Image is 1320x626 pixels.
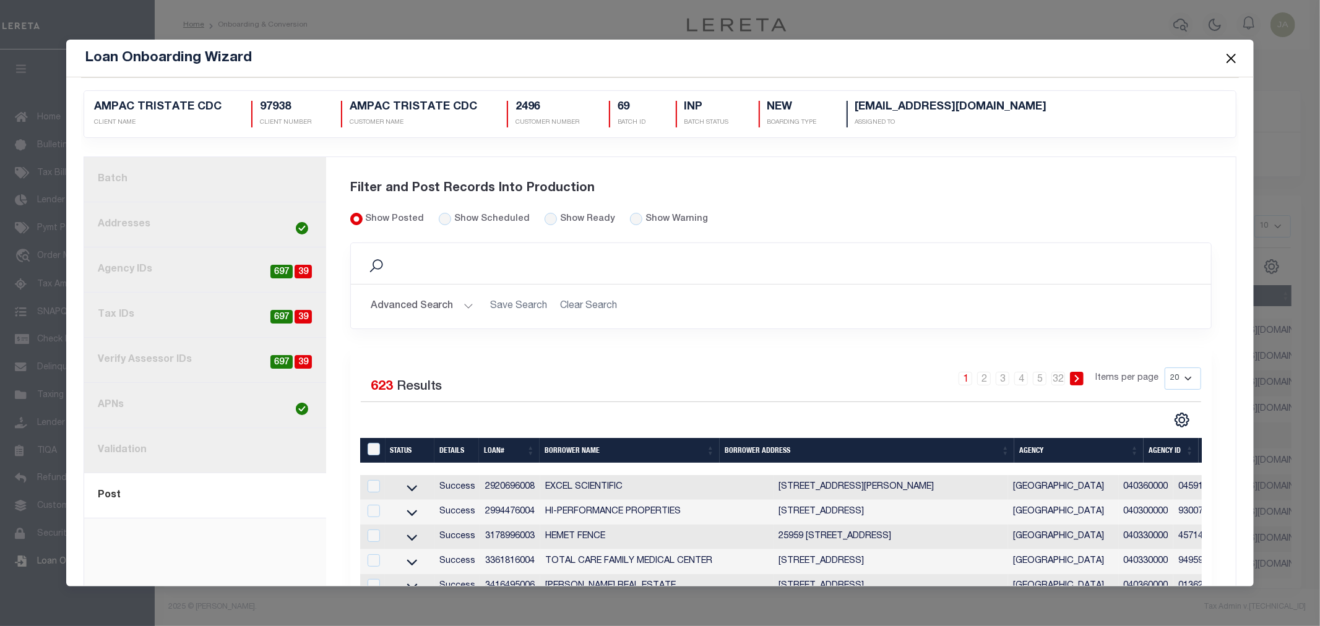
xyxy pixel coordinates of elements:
[684,101,729,114] h5: INP
[1199,438,1274,463] th: Tax ID: activate to sort column ascending
[296,222,308,234] img: check-icon-green.svg
[365,213,424,226] label: Show Posted
[977,372,991,385] a: 2
[1173,574,1248,599] td: 0136221150000
[295,355,312,369] span: 39
[270,355,293,369] span: 697
[480,500,540,525] td: 2994476004
[855,101,1047,114] h5: [EMAIL_ADDRESS][DOMAIN_NAME]
[618,118,646,127] p: BATCH ID
[1033,372,1046,385] a: 5
[397,377,442,397] label: Results
[270,310,293,324] span: 697
[94,118,222,127] p: CLIENT NAME
[1119,475,1173,500] td: 040360000
[434,574,480,599] td: Success
[540,574,774,599] td: [PERSON_NAME] REAL ESTATE
[540,475,774,500] td: EXCEL SCIENTIFIC
[1119,525,1173,549] td: 040330000
[480,574,540,599] td: 3416495006
[84,383,326,428] a: APNs
[85,49,252,67] h5: Loan Onboarding Wizard
[684,118,729,127] p: BATCH STATUS
[540,500,774,525] td: HI-PERFORMANCE PROPERTIES
[1173,475,1248,500] td: 0459192110000
[94,101,222,114] h5: AMPAC TRISTATE CDC
[1008,475,1118,500] td: [GEOGRAPHIC_DATA]
[540,438,720,463] th: Borrower Name: activate to sort column ascending
[296,403,308,415] img: check-icon-green.svg
[360,438,386,463] th: LoanPrepID
[774,574,1008,599] td: [STREET_ADDRESS]
[996,372,1009,385] a: 3
[1223,50,1239,66] button: Close
[371,380,393,393] span: 623
[1008,525,1118,549] td: [GEOGRAPHIC_DATA]
[774,549,1008,574] td: [STREET_ADDRESS]
[1014,372,1028,385] a: 4
[767,118,817,127] p: Boarding Type
[1173,525,1248,549] td: 457140048
[454,213,530,226] label: Show Scheduled
[1008,574,1118,599] td: [GEOGRAPHIC_DATA]
[540,549,774,574] td: TOTAL CARE FAMILY MEDICAL CENTER
[1008,549,1118,574] td: [GEOGRAPHIC_DATA]
[1095,372,1158,385] span: Items per page
[295,310,312,324] span: 39
[774,475,1008,500] td: [STREET_ADDRESS][PERSON_NAME]
[350,118,477,127] p: CUSTOMER NAME
[767,101,817,114] h5: NEW
[515,118,579,127] p: CUSTOMER NUMBER
[1119,549,1173,574] td: 040330000
[1014,438,1144,463] th: Agency: activate to sort column ascending
[270,265,293,279] span: 697
[84,473,326,518] a: Post
[1008,500,1118,525] td: [GEOGRAPHIC_DATA]
[260,118,311,127] p: CLIENT NUMBER
[479,438,540,463] th: Loan#: activate to sort column ascending
[84,428,326,473] a: Validation
[480,525,540,549] td: 3178996003
[515,101,579,114] h5: 2496
[1173,500,1248,525] td: 93007989
[84,293,326,338] a: Tax IDs39697
[434,475,480,500] td: Success
[295,265,312,279] span: 39
[774,500,1008,525] td: [STREET_ADDRESS]
[434,438,479,463] th: Details
[434,525,480,549] td: Success
[260,101,311,114] h5: 97938
[645,213,708,226] label: Show Warning
[1144,438,1199,463] th: Agency ID: activate to sort column ascending
[84,202,326,247] a: Addresses
[84,338,326,383] a: Verify Assessor IDs39697
[350,165,1212,213] div: Filter and Post Records Into Production
[434,549,480,574] td: Success
[1119,574,1173,599] td: 040360000
[371,294,473,319] button: Advanced Search
[1173,549,1248,574] td: 949590023
[350,101,477,114] h5: AMPAC TRISTATE CDC
[959,372,972,385] a: 1
[560,213,615,226] label: Show Ready
[434,500,480,525] td: Success
[480,475,540,500] td: 2920696008
[480,549,540,574] td: 3361816004
[855,118,1047,127] p: Assigned To
[1119,500,1173,525] td: 040300000
[618,101,646,114] h5: 69
[386,438,435,463] th: Status
[540,525,774,549] td: HEMET FENCE
[720,438,1014,463] th: Borrower Address: activate to sort column ascending
[84,247,326,293] a: Agency IDs39697
[84,157,326,202] a: Batch
[1051,372,1065,385] a: 32
[774,525,1008,549] td: 25959 [STREET_ADDRESS]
